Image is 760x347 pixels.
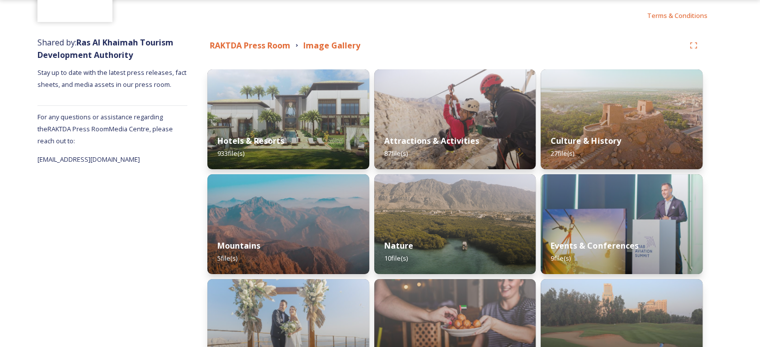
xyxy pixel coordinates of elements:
[37,155,140,164] span: [EMAIL_ADDRESS][DOMAIN_NAME]
[384,240,413,251] strong: Nature
[551,149,574,158] span: 27 file(s)
[541,174,703,274] img: 43bc6a4b-b786-4d98-b8e1-b86026dad6a6.jpg
[551,135,621,146] strong: Culture & History
[374,69,536,169] img: 6b2c4cc9-34ae-45d0-992d-9f5eeab804f7.jpg
[647,11,708,20] span: Terms & Conditions
[37,37,173,60] span: Shared by:
[207,174,369,274] img: f4b44afd-84a5-42f8-a796-2dedbf2b50eb.jpg
[37,112,173,145] span: For any questions or assistance regarding the RAKTDA Press Room Media Centre, please reach out to:
[374,174,536,274] img: f0db2a41-4a96-4f71-8a17-3ff40b09c344.jpg
[541,69,703,169] img: 45dfe8e7-8c4f-48e3-b92b-9b2a14aeffa1.jpg
[217,135,284,146] strong: Hotels & Resorts
[207,69,369,169] img: a622eb85-593b-49ea-86a1-be0a248398a8.jpg
[303,40,360,51] strong: Image Gallery
[384,135,479,146] strong: Attractions & Activities
[551,254,571,263] span: 9 file(s)
[217,254,237,263] span: 5 file(s)
[647,9,723,21] a: Terms & Conditions
[551,240,638,251] strong: Events & Conferences
[37,68,188,89] span: Stay up to date with the latest press releases, fact sheets, and media assets in our press room.
[217,149,244,158] span: 933 file(s)
[210,40,290,51] strong: RAKTDA Press Room
[37,37,173,60] strong: Ras Al Khaimah Tourism Development Authority
[384,149,408,158] span: 87 file(s)
[384,254,408,263] span: 10 file(s)
[217,240,260,251] strong: Mountains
